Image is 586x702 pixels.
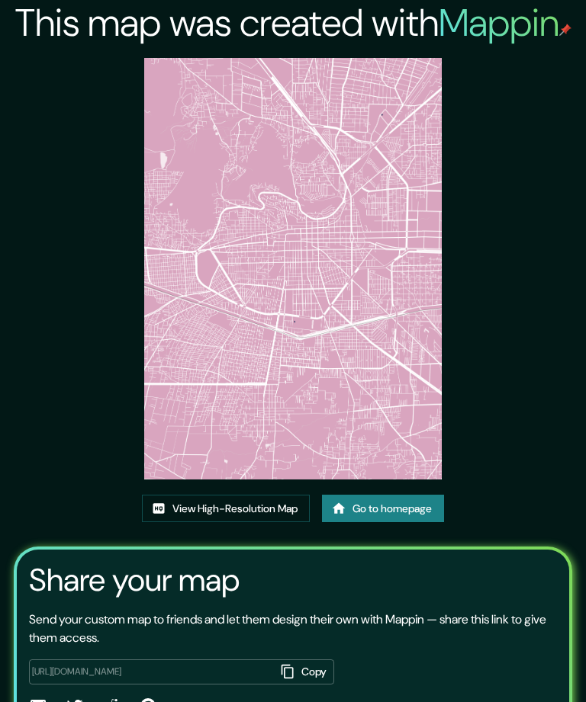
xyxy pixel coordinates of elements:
p: Send your custom map to friends and let them design their own with Mappin — share this link to gi... [29,611,556,647]
img: created-map [144,58,443,479]
button: Copy [275,659,335,684]
h3: Share your map [29,562,240,598]
a: View High-Resolution Map [142,495,310,523]
img: mappin-pin [559,24,572,36]
a: Go to homepage [322,495,444,523]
